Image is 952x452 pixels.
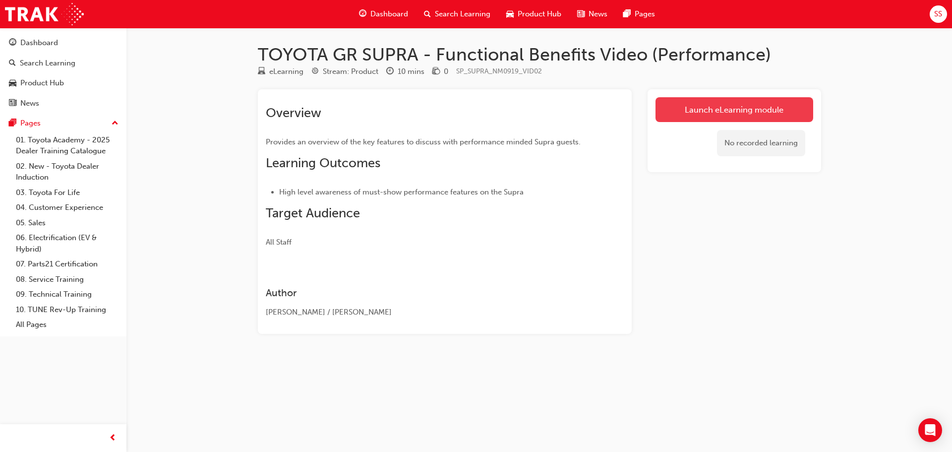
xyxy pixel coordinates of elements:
span: pages-icon [623,8,631,20]
span: car-icon [9,79,16,88]
a: 02. New - Toyota Dealer Induction [12,159,122,185]
a: 09. Technical Training [12,287,122,302]
span: news-icon [9,99,16,108]
span: clock-icon [386,67,394,76]
a: guage-iconDashboard [351,4,416,24]
div: 10 mins [398,66,424,77]
span: Pages [635,8,655,20]
a: 03. Toyota For Life [12,185,122,200]
button: Pages [4,114,122,132]
div: Dashboard [20,37,58,49]
div: Type [258,65,303,78]
div: Search Learning [20,58,75,69]
h1: TOYOTA GR SUPRA - Functional Benefits Video (Performance) [258,44,821,65]
a: Product Hub [4,74,122,92]
a: 06. Electrification (EV & Hybrid) [12,230,122,257]
a: 01. Toyota Academy - 2025 Dealer Training Catalogue [12,132,122,159]
span: Learning resource code [456,67,542,75]
span: search-icon [9,59,16,68]
span: up-icon [112,117,119,130]
span: SS [934,8,942,20]
a: 08. Service Training [12,272,122,287]
a: pages-iconPages [615,4,663,24]
a: News [4,94,122,113]
img: Trak [5,3,84,25]
div: Price [432,65,448,78]
div: 0 [444,66,448,77]
span: target-icon [311,67,319,76]
div: Open Intercom Messenger [918,418,942,442]
span: learningResourceType_ELEARNING-icon [258,67,265,76]
a: Search Learning [4,54,122,72]
span: Learning Outcomes [266,155,380,171]
div: Duration [386,65,424,78]
a: 05. Sales [12,215,122,231]
a: car-iconProduct Hub [498,4,569,24]
span: car-icon [506,8,514,20]
a: search-iconSearch Learning [416,4,498,24]
div: News [20,98,39,109]
a: All Pages [12,317,122,332]
div: [PERSON_NAME] / [PERSON_NAME] [266,307,588,318]
span: pages-icon [9,119,16,128]
div: Pages [20,118,41,129]
a: Launch eLearning module [655,97,813,122]
span: News [589,8,607,20]
span: prev-icon [109,432,117,445]
span: search-icon [424,8,431,20]
a: Dashboard [4,34,122,52]
span: Dashboard [370,8,408,20]
span: Search Learning [435,8,490,20]
button: DashboardSearch LearningProduct HubNews [4,32,122,114]
h3: Author [266,287,588,299]
span: High level awareness of must-show performance features on the Supra [279,188,524,196]
span: Target Audience [266,205,360,221]
span: money-icon [432,67,440,76]
div: Stream [311,65,378,78]
div: Stream: Product [323,66,378,77]
span: guage-icon [359,8,366,20]
a: news-iconNews [569,4,615,24]
div: No recorded learning [717,130,805,156]
a: 04. Customer Experience [12,200,122,215]
div: eLearning [269,66,303,77]
div: Product Hub [20,77,64,89]
span: Provides an overview of the key features to discuss with performance minded Supra guests. [266,137,581,146]
span: guage-icon [9,39,16,48]
span: Overview [266,105,321,121]
a: 07. Parts21 Certification [12,257,122,272]
button: SS [930,5,947,23]
span: news-icon [577,8,585,20]
a: 10. TUNE Rev-Up Training [12,302,122,318]
span: All Staff [266,238,292,247]
span: Product Hub [518,8,561,20]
